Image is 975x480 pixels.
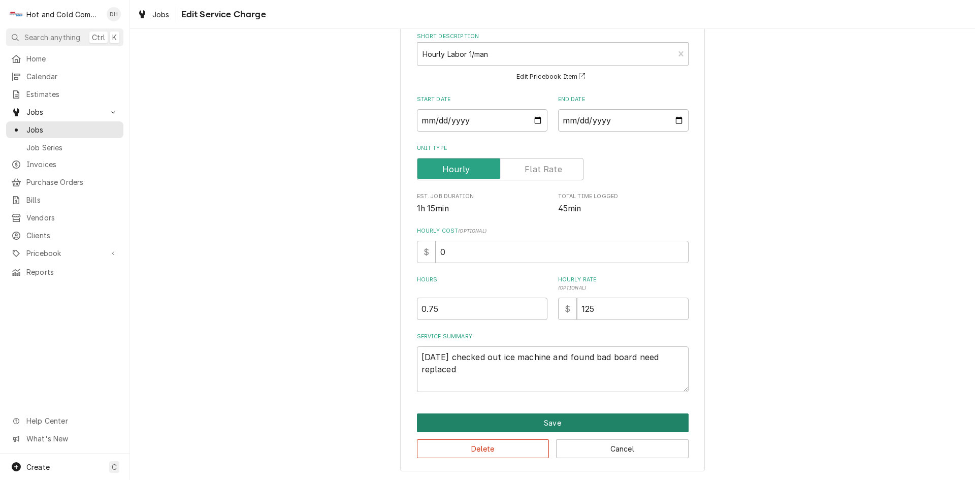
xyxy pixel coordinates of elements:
a: Jobs [133,6,174,23]
div: [object Object] [417,276,547,320]
span: 45min [558,204,581,213]
span: Ctrl [92,32,105,43]
a: Job Series [6,139,123,156]
div: Daryl Harris's Avatar [107,7,121,21]
span: Search anything [24,32,80,43]
div: Start Date [417,95,547,132]
div: Button Group Row [417,413,689,432]
span: ( optional ) [558,285,587,291]
label: End Date [558,95,689,104]
button: Search anythingCtrlK [6,28,123,46]
span: Reports [26,267,118,277]
span: Jobs [152,9,170,20]
div: H [9,7,23,21]
label: Unit Type [417,144,689,152]
span: Est. Job Duration [417,193,547,201]
a: Calendar [6,68,123,85]
span: Pricebook [26,248,103,259]
input: yyyy-mm-dd [417,109,547,132]
label: Short Description [417,33,689,41]
a: Home [6,50,123,67]
a: Jobs [6,121,123,138]
span: What's New [26,433,117,444]
div: Service Summary [417,333,689,392]
div: End Date [558,95,689,132]
a: Reports [6,264,123,280]
input: yyyy-mm-dd [558,109,689,132]
label: Hourly Rate [558,276,689,292]
textarea: [DATE] checked out ice machine and found bad board need replaced [417,346,689,392]
span: Jobs [26,107,103,117]
a: Go to Pricebook [6,245,123,262]
a: Clients [6,227,123,244]
div: Hot and Cold Commercial Kitchens, Inc. [26,9,101,20]
div: $ [558,298,577,320]
div: $ [417,241,436,263]
a: Estimates [6,86,123,103]
div: Line Item Create/Update Form [417,8,689,392]
button: Cancel [556,439,689,458]
span: Purchase Orders [26,177,118,187]
div: Est. Job Duration [417,193,547,214]
a: Invoices [6,156,123,173]
span: Est. Job Duration [417,203,547,215]
label: Hours [417,276,547,292]
label: Service Summary [417,333,689,341]
div: DH [107,7,121,21]
a: Go to What's New [6,430,123,447]
a: Go to Help Center [6,412,123,429]
span: 1h 15min [417,204,449,213]
div: Button Group [417,413,689,458]
a: Vendors [6,209,123,226]
span: K [112,32,117,43]
span: Jobs [26,124,118,135]
div: Button Group Row [417,432,689,458]
div: [object Object] [558,276,689,320]
span: Home [26,53,118,64]
label: Hourly Cost [417,227,689,235]
span: Create [26,463,50,471]
span: Estimates [26,89,118,100]
div: Short Description [417,33,689,83]
div: Hourly Cost [417,227,689,263]
span: C [112,462,117,472]
span: Total Time Logged [558,203,689,215]
span: Total Time Logged [558,193,689,201]
span: Help Center [26,415,117,426]
button: Save [417,413,689,432]
div: Unit Type [417,144,689,180]
button: Delete [417,439,549,458]
span: Job Series [26,142,118,153]
span: Vendors [26,212,118,223]
div: Total Time Logged [558,193,689,214]
span: Calendar [26,71,118,82]
span: Bills [26,195,118,205]
span: Invoices [26,159,118,170]
button: Edit Pricebook Item [515,71,590,83]
span: Clients [26,230,118,241]
div: Hot and Cold Commercial Kitchens, Inc.'s Avatar [9,7,23,21]
label: Start Date [417,95,547,104]
span: Edit Service Charge [178,8,266,21]
a: Purchase Orders [6,174,123,190]
a: Go to Jobs [6,104,123,120]
span: ( optional ) [458,228,486,234]
a: Bills [6,191,123,208]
